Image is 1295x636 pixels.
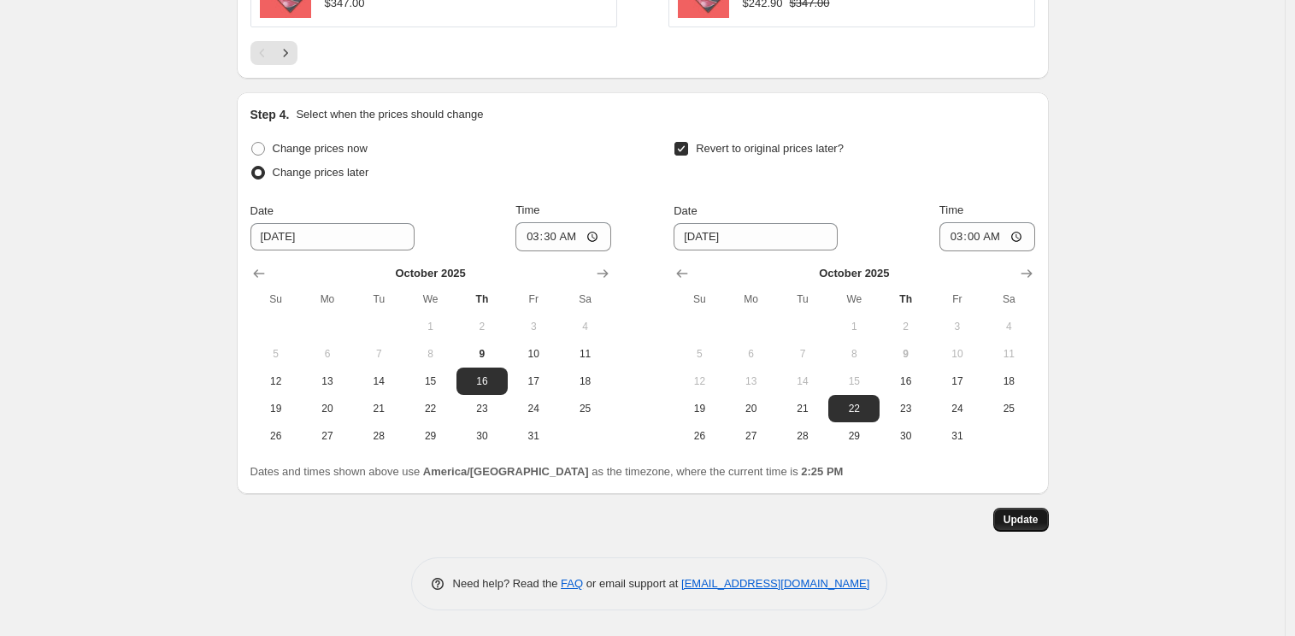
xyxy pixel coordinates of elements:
[404,286,456,313] th: Wednesday
[777,395,828,422] button: Tuesday October 21 2025
[983,340,1034,368] button: Saturday October 11 2025
[404,395,456,422] button: Wednesday October 22 2025
[674,395,725,422] button: Sunday October 19 2025
[583,577,681,590] span: or email support at
[566,292,603,306] span: Sa
[932,422,983,450] button: Friday October 31 2025
[250,465,844,478] span: Dates and times shown above use as the timezone, where the current time is
[983,313,1034,340] button: Saturday October 4 2025
[880,422,931,450] button: Thursday October 30 2025
[835,347,873,361] span: 8
[353,422,404,450] button: Tuesday October 28 2025
[886,402,924,415] span: 23
[566,374,603,388] span: 18
[566,347,603,361] span: 11
[250,368,302,395] button: Sunday October 12 2025
[559,313,610,340] button: Saturday October 4 2025
[880,286,931,313] th: Thursday
[835,429,873,443] span: 29
[726,340,777,368] button: Monday October 6 2025
[680,402,718,415] span: 19
[561,577,583,590] a: FAQ
[835,374,873,388] span: 15
[939,292,976,306] span: Fr
[508,286,559,313] th: Friday
[257,374,295,388] span: 12
[456,422,508,450] button: Thursday October 30 2025
[726,286,777,313] th: Monday
[250,41,297,65] nav: Pagination
[784,292,821,306] span: Tu
[674,286,725,313] th: Sunday
[932,395,983,422] button: Friday October 24 2025
[250,106,290,123] h2: Step 4.
[353,368,404,395] button: Tuesday October 14 2025
[566,320,603,333] span: 4
[566,402,603,415] span: 25
[309,292,346,306] span: Mo
[508,395,559,422] button: Friday October 24 2025
[674,204,697,217] span: Date
[515,347,552,361] span: 10
[456,313,508,340] button: Thursday October 2 2025
[726,422,777,450] button: Monday October 27 2025
[990,374,1027,388] span: 18
[777,422,828,450] button: Tuesday October 28 2025
[456,395,508,422] button: Thursday October 23 2025
[680,347,718,361] span: 5
[828,286,880,313] th: Wednesday
[674,223,838,250] input: 10/9/2025
[257,402,295,415] span: 19
[273,142,368,155] span: Change prices now
[828,313,880,340] button: Wednesday October 1 2025
[257,347,295,361] span: 5
[515,222,611,251] input: 12:00
[670,262,694,286] button: Show previous month, September 2025
[1004,513,1039,527] span: Update
[733,292,770,306] span: Mo
[880,395,931,422] button: Thursday October 23 2025
[411,374,449,388] span: 15
[939,320,976,333] span: 3
[983,368,1034,395] button: Saturday October 18 2025
[784,402,821,415] span: 21
[983,395,1034,422] button: Saturday October 25 2025
[680,292,718,306] span: Su
[696,142,844,155] span: Revert to original prices later?
[250,340,302,368] button: Sunday October 5 2025
[990,402,1027,415] span: 25
[674,368,725,395] button: Sunday October 12 2025
[939,402,976,415] span: 24
[939,222,1035,251] input: 12:00
[453,577,562,590] span: Need help? Read the
[508,368,559,395] button: Friday October 17 2025
[784,374,821,388] span: 14
[680,374,718,388] span: 12
[515,320,552,333] span: 3
[886,429,924,443] span: 30
[463,402,501,415] span: 23
[508,313,559,340] button: Friday October 3 2025
[726,395,777,422] button: Monday October 20 2025
[835,292,873,306] span: We
[939,203,963,216] span: Time
[456,286,508,313] th: Thursday
[353,340,404,368] button: Tuesday October 7 2025
[515,203,539,216] span: Time
[784,347,821,361] span: 7
[250,286,302,313] th: Sunday
[257,292,295,306] span: Su
[939,347,976,361] span: 10
[733,429,770,443] span: 27
[932,313,983,340] button: Friday October 3 2025
[456,340,508,368] button: Today Thursday October 9 2025
[274,41,297,65] button: Next
[404,422,456,450] button: Wednesday October 29 2025
[939,429,976,443] span: 31
[880,340,931,368] button: Today Thursday October 9 2025
[835,402,873,415] span: 22
[404,313,456,340] button: Wednesday October 1 2025
[302,368,353,395] button: Monday October 13 2025
[801,465,843,478] b: 2:25 PM
[591,262,615,286] button: Show next month, November 2025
